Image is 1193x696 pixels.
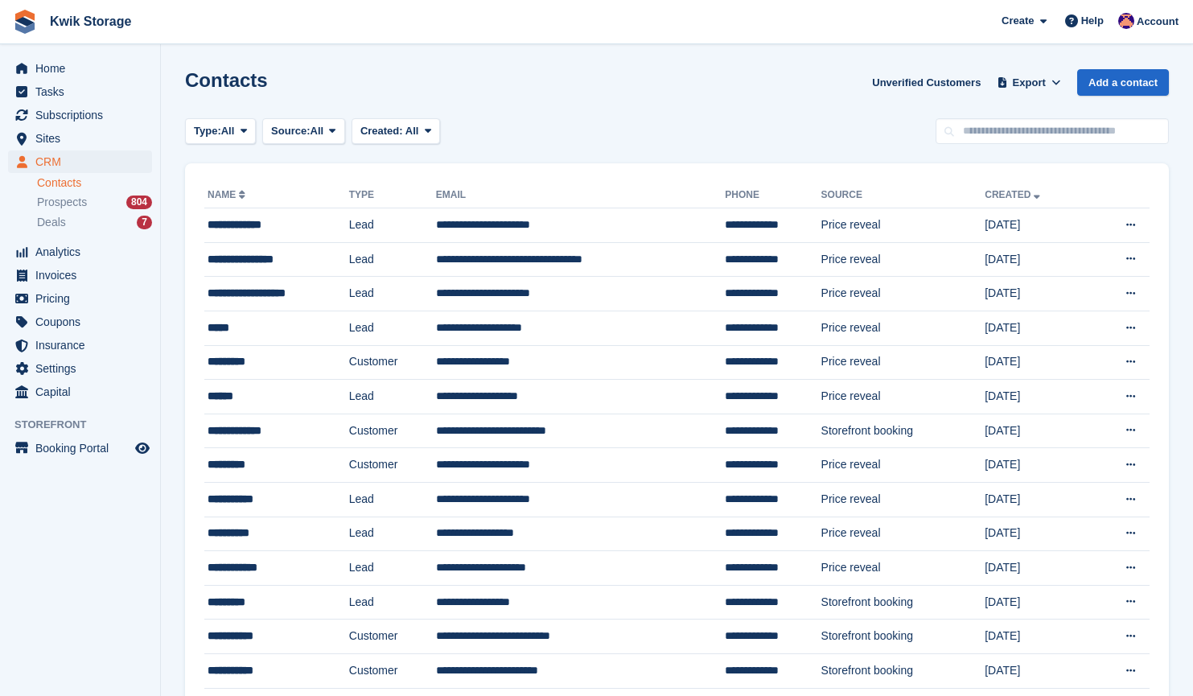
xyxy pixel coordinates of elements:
[436,183,726,208] th: Email
[985,448,1089,483] td: [DATE]
[37,175,152,191] a: Contacts
[821,620,985,654] td: Storefront booking
[349,482,436,517] td: Lead
[1118,13,1134,29] img: Jade Stanley
[35,241,132,263] span: Analytics
[360,125,403,137] span: Created:
[14,417,160,433] span: Storefront
[8,357,152,380] a: menu
[821,517,985,551] td: Price reveal
[985,380,1089,414] td: [DATE]
[8,150,152,173] a: menu
[35,80,132,103] span: Tasks
[8,287,152,310] a: menu
[194,123,221,139] span: Type:
[821,585,985,620] td: Storefront booking
[821,482,985,517] td: Price reveal
[311,123,324,139] span: All
[35,57,132,80] span: Home
[985,653,1089,688] td: [DATE]
[8,57,152,80] a: menu
[349,208,436,243] td: Lead
[8,334,152,356] a: menu
[349,517,436,551] td: Lead
[985,551,1089,586] td: [DATE]
[8,311,152,333] a: menu
[262,118,345,145] button: Source: All
[349,620,436,654] td: Customer
[821,448,985,483] td: Price reveal
[221,123,235,139] span: All
[349,345,436,380] td: Customer
[985,277,1089,311] td: [DATE]
[133,439,152,458] a: Preview store
[349,311,436,345] td: Lead
[985,517,1089,551] td: [DATE]
[349,380,436,414] td: Lead
[985,345,1089,380] td: [DATE]
[37,195,87,210] span: Prospects
[821,242,985,277] td: Price reveal
[985,311,1089,345] td: [DATE]
[37,214,152,231] a: Deals 7
[349,414,436,448] td: Customer
[985,414,1089,448] td: [DATE]
[985,482,1089,517] td: [DATE]
[13,10,37,34] img: stora-icon-8386f47178a22dfd0bd8f6a31ec36ba5ce8667c1dd55bd0f319d3a0aa187defe.svg
[985,208,1089,243] td: [DATE]
[208,189,249,200] a: Name
[985,189,1043,200] a: Created
[35,104,132,126] span: Subscriptions
[35,127,132,150] span: Sites
[821,653,985,688] td: Storefront booking
[821,414,985,448] td: Storefront booking
[349,585,436,620] td: Lead
[35,311,132,333] span: Coupons
[1137,14,1179,30] span: Account
[866,69,987,96] a: Unverified Customers
[37,215,66,230] span: Deals
[349,653,436,688] td: Customer
[43,8,138,35] a: Kwik Storage
[8,104,152,126] a: menu
[725,183,821,208] th: Phone
[137,216,152,229] div: 7
[35,287,132,310] span: Pricing
[1077,69,1169,96] a: Add a contact
[993,69,1064,96] button: Export
[985,620,1089,654] td: [DATE]
[1002,13,1034,29] span: Create
[1081,13,1104,29] span: Help
[821,183,985,208] th: Source
[1013,75,1046,91] span: Export
[35,381,132,403] span: Capital
[126,196,152,209] div: 804
[185,118,256,145] button: Type: All
[985,585,1089,620] td: [DATE]
[352,118,440,145] button: Created: All
[271,123,310,139] span: Source:
[405,125,419,137] span: All
[35,357,132,380] span: Settings
[35,150,132,173] span: CRM
[35,264,132,286] span: Invoices
[821,208,985,243] td: Price reveal
[37,194,152,211] a: Prospects 804
[349,277,436,311] td: Lead
[349,551,436,586] td: Lead
[8,127,152,150] a: menu
[8,264,152,286] a: menu
[8,80,152,103] a: menu
[349,183,436,208] th: Type
[985,242,1089,277] td: [DATE]
[35,334,132,356] span: Insurance
[35,437,132,459] span: Booking Portal
[821,551,985,586] td: Price reveal
[821,311,985,345] td: Price reveal
[821,380,985,414] td: Price reveal
[349,242,436,277] td: Lead
[8,437,152,459] a: menu
[821,345,985,380] td: Price reveal
[185,69,268,91] h1: Contacts
[8,241,152,263] a: menu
